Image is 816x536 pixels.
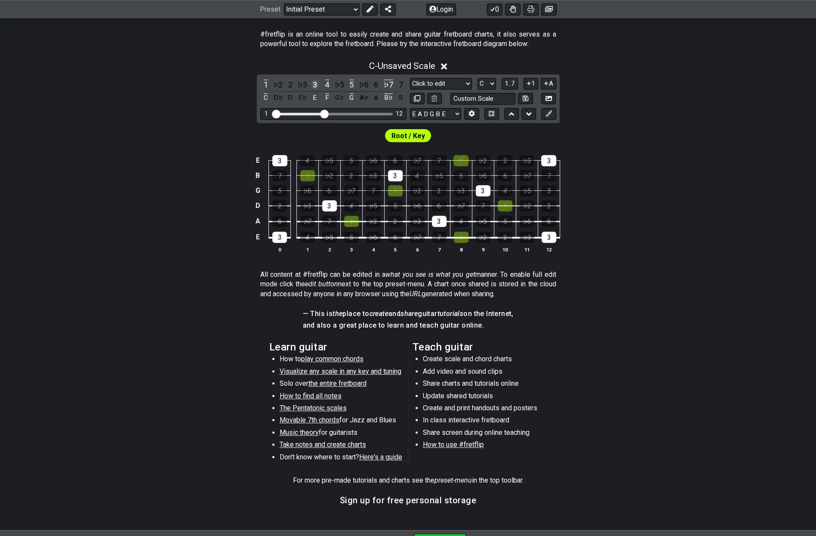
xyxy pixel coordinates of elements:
[432,170,446,181] div: ♭5
[269,245,291,254] th: 0
[322,170,337,181] div: ♭2
[260,92,271,104] div: toggle pitch class
[318,245,340,254] th: 2
[410,78,472,90] select: Scale
[487,3,502,15] button: 0
[437,310,464,318] em: tutorials
[300,170,315,181] div: 1
[344,155,359,166] div: 5
[346,79,357,90] div: toggle scale degree
[519,155,534,166] div: ♭3
[369,310,388,318] em: create
[322,232,337,243] div: ♭5
[410,108,461,120] select: Tuning
[400,310,418,318] em: share
[388,155,403,166] div: 6
[272,216,287,227] div: 6
[340,496,477,505] h3: Sign up for free personal storage
[280,452,402,465] li: Don't know where to start?
[280,440,366,449] span: Take notes and create charts
[252,214,263,229] td: A
[523,78,538,90] button: 1
[453,155,468,166] div: 1
[476,216,490,227] div: ♭5
[366,185,381,196] div: 7
[406,245,428,254] th: 6
[498,170,512,181] div: 6
[431,155,446,166] div: 7
[334,79,345,90] div: toggle scale degree
[302,309,513,319] h4: — This is place to and guitar on the Internet,
[280,415,402,428] li: for Jazz and Blues
[388,185,403,196] div: 1
[297,79,308,90] div: toggle scale degree
[428,245,450,254] th: 7
[344,232,359,243] div: 5
[395,79,406,90] div: toggle scale degree
[280,404,347,412] span: The Pentatonic scales
[423,354,545,366] li: Create scale and chord charts
[516,245,538,254] th: 11
[272,155,287,166] div: 3
[542,232,556,243] div: 3
[280,428,319,437] span: Music theory
[410,185,425,196] div: ♭2
[333,310,342,318] em: the
[309,79,320,90] div: toggle scale degree
[396,110,403,118] div: 12
[334,92,345,104] div: toggle pitch class
[300,155,315,166] div: 4
[344,170,359,181] div: 2
[280,416,339,424] span: Movable 7th chords
[260,270,556,299] p: All content at #fretflip can be edited in a manner. To enable full edit mode click the next to th...
[432,200,446,211] div: 6
[309,92,320,104] div: toggle pitch class
[265,110,268,118] div: 1
[476,185,490,196] div: 3
[520,170,534,181] div: ♭7
[520,232,534,243] div: ♭3
[520,216,534,227] div: ♭6
[252,183,263,198] td: G
[494,245,516,254] th: 10
[370,92,382,104] div: toggle pitch class
[423,367,545,379] li: Add video and sound clips
[384,245,406,254] th: 5
[388,232,403,243] div: 6
[260,79,271,90] div: toggle scale degree
[296,245,318,254] th: 1
[523,3,539,15] button: Print
[362,245,384,254] th: 4
[272,185,287,196] div: 5
[410,200,425,211] div: ♭6
[280,367,401,375] span: Visualize any scale in any key and tuning
[340,245,362,254] th: 3
[410,170,425,181] div: 4
[366,155,381,166] div: ♭6
[388,216,403,227] div: 2
[260,108,406,120] div: Visible fret range
[272,79,283,90] div: toggle scale degree
[541,78,556,90] button: A
[297,92,308,104] div: toggle pitch class
[280,354,402,366] li: How to
[300,200,315,211] div: ♭3
[423,428,545,440] li: Share screen during online teaching
[358,79,370,90] div: toggle scale degree
[252,153,263,168] td: E
[427,93,442,105] button: Delete
[541,93,556,105] button: Create Image
[344,185,359,196] div: ♭7
[252,168,263,183] td: B
[272,92,283,104] div: toggle pitch class
[497,155,512,166] div: 2
[505,3,520,15] button: Toggle Dexterity for all fretkits
[383,92,394,104] div: toggle pitch class
[391,130,425,142] span: First enable full edit mode to edit
[370,79,382,90] div: toggle scale degree
[260,6,280,14] span: Preset
[369,61,435,71] span: C - Unsaved Scale
[322,155,337,166] div: ♭5
[280,392,342,400] span: How to find all notes
[423,391,545,403] li: Update shared tutorials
